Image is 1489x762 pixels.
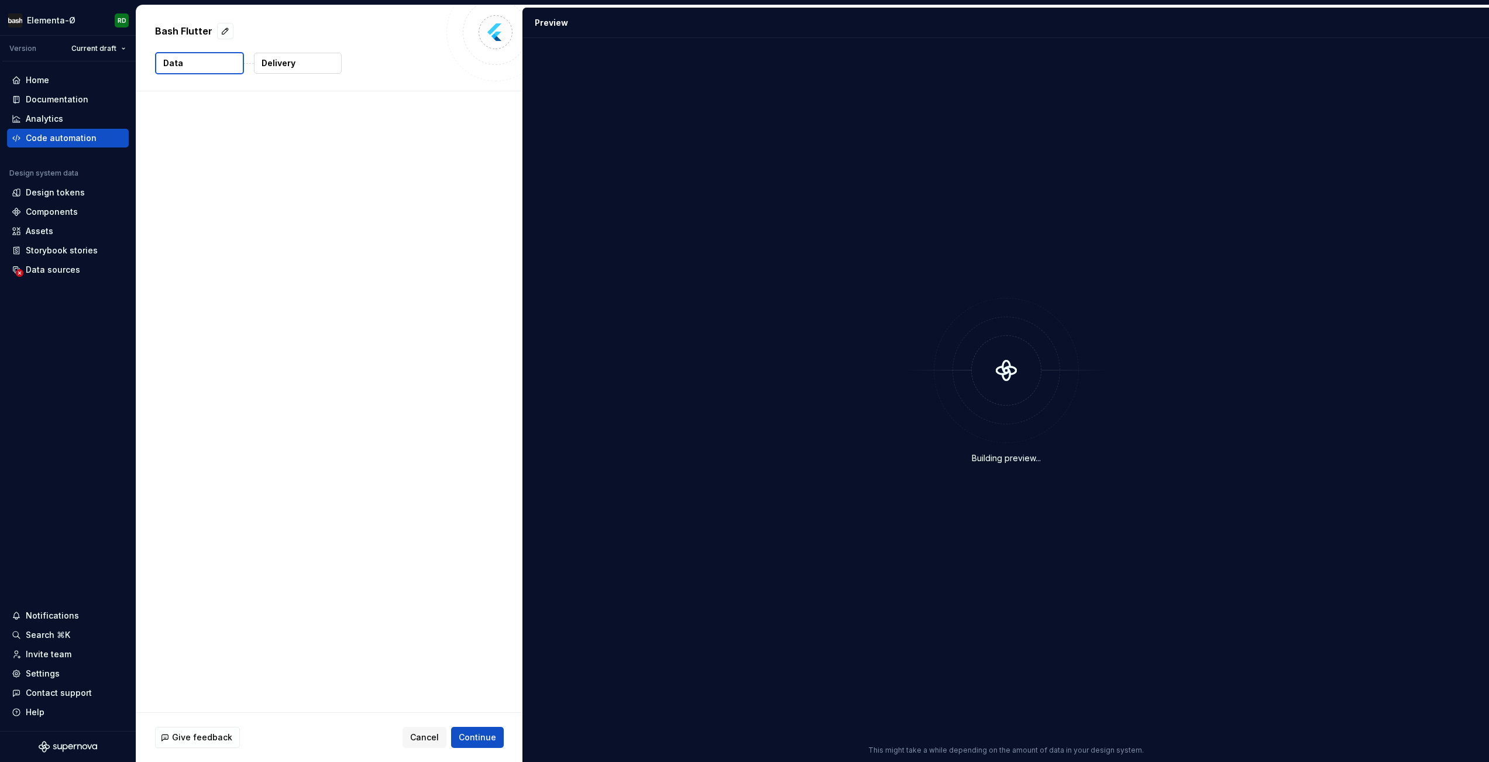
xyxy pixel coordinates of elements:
a: Settings [7,664,129,683]
div: Settings [26,668,60,679]
div: RD [118,16,126,25]
button: Data [155,52,244,74]
div: Search ⌘K [26,629,70,641]
div: Building preview... [972,452,1041,464]
div: Data sources [26,264,80,276]
p: Delivery [262,57,295,69]
img: f86023f7-de07-4548-b23e-34af6ab67166.png [8,13,22,28]
button: Contact support [7,684,129,702]
span: Current draft [71,44,116,53]
div: Analytics [26,113,63,125]
a: Storybook stories [7,241,129,260]
div: Contact support [26,687,92,699]
span: Continue [459,732,496,743]
button: Elementa-ØRD [2,8,133,33]
button: Current draft [66,40,131,57]
a: Design tokens [7,183,129,202]
svg: Supernova Logo [39,741,97,753]
div: Home [26,74,49,86]
span: Cancel [410,732,439,743]
p: Data [163,57,183,69]
div: Documentation [26,94,88,105]
div: Help [26,706,44,718]
a: Code automation [7,129,129,147]
a: Analytics [7,109,129,128]
a: Invite team [7,645,129,664]
button: Notifications [7,606,129,625]
div: Design tokens [26,187,85,198]
a: Data sources [7,260,129,279]
button: Cancel [403,727,446,748]
div: Storybook stories [26,245,98,256]
button: Delivery [254,53,342,74]
a: Components [7,202,129,221]
button: Continue [451,727,504,748]
p: Bash Flutter [155,24,212,38]
a: Assets [7,222,129,241]
button: Give feedback [155,727,240,748]
div: Code automation [26,132,97,144]
div: Design system data [9,169,78,178]
div: Version [9,44,36,53]
p: This might take a while depending on the amount of data in your design system. [868,746,1144,755]
div: Elementa-Ø [27,15,75,26]
button: Help [7,703,129,722]
button: Search ⌘K [7,626,129,644]
a: Home [7,71,129,90]
a: Documentation [7,90,129,109]
div: Notifications [26,610,79,622]
div: Components [26,206,78,218]
span: Give feedback [172,732,232,743]
div: Invite team [26,648,71,660]
div: Assets [26,225,53,237]
div: Preview [535,17,568,29]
